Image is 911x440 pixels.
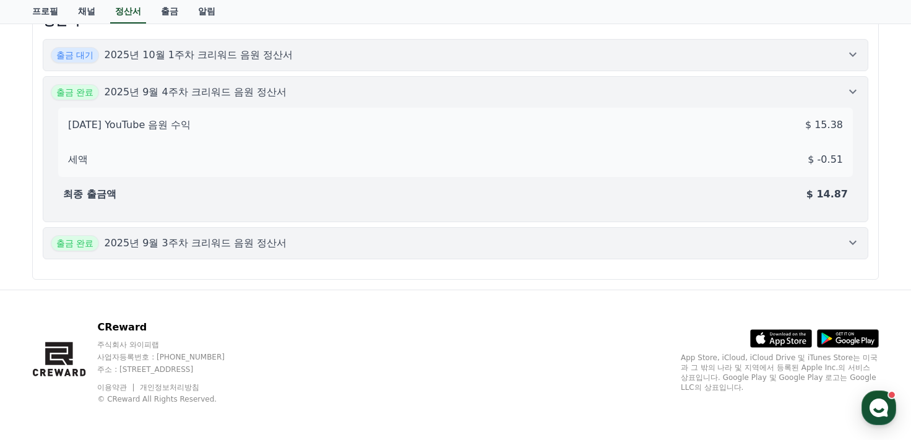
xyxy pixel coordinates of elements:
p: 2025년 10월 1주차 크리워드 음원 정산서 [104,48,293,63]
p: 2025년 9월 4주차 크리워드 음원 정산서 [104,85,287,100]
p: 주식회사 와이피랩 [97,340,248,350]
button: 출금 완료 2025년 9월 3주차 크리워드 음원 정산서 [43,227,868,259]
a: 홈 [4,337,82,368]
p: 세액 [68,152,88,167]
span: 대화 [113,356,128,366]
span: 설정 [191,356,206,366]
p: 최종 출금액 [63,187,116,202]
p: 2025년 9월 3주차 크리워드 음원 정산서 [104,236,287,251]
a: 이용약관 [97,383,136,392]
p: 사업자등록번호 : [PHONE_NUMBER] [97,352,248,362]
p: $ 15.38 [805,118,843,132]
span: 홈 [39,356,46,366]
span: 출금 완료 [51,235,99,251]
p: $ -0.51 [808,152,843,167]
span: 출금 완료 [51,84,99,100]
a: 개인정보처리방침 [140,383,199,392]
p: © CReward All Rights Reserved. [97,394,248,404]
button: 출금 대기 2025년 10월 1주차 크리워드 음원 정산서 [43,39,868,71]
p: $ 14.87 [806,187,848,202]
span: 출금 대기 [51,47,99,63]
p: [DATE] YouTube 음원 수익 [68,118,191,132]
p: App Store, iCloud, iCloud Drive 및 iTunes Store는 미국과 그 밖의 나라 및 지역에서 등록된 Apple Inc.의 서비스 상표입니다. Goo... [681,353,879,392]
button: 출금 완료 2025년 9월 4주차 크리워드 음원 정산서 [DATE] YouTube 음원 수익 $ 15.38 세액 $ -0.51 최종 출금액 $ 14.87 [43,76,868,222]
p: 주소 : [STREET_ADDRESS] [97,365,248,374]
p: CReward [97,320,248,335]
a: 대화 [82,337,160,368]
a: 설정 [160,337,238,368]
